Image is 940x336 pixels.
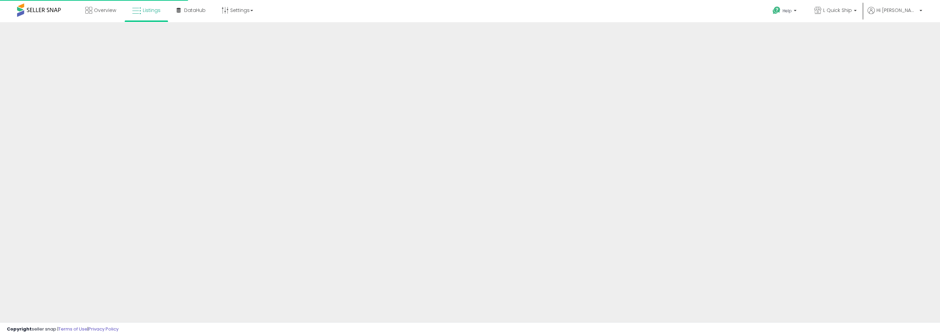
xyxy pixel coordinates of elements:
span: L Quick Ship [823,7,852,14]
span: Help [783,8,792,14]
a: Help [767,1,803,22]
span: DataHub [184,7,206,14]
span: Hi [PERSON_NAME] [876,7,917,14]
i: Get Help [772,6,781,15]
span: Listings [143,7,161,14]
span: Overview [94,7,116,14]
a: Hi [PERSON_NAME] [868,7,922,22]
